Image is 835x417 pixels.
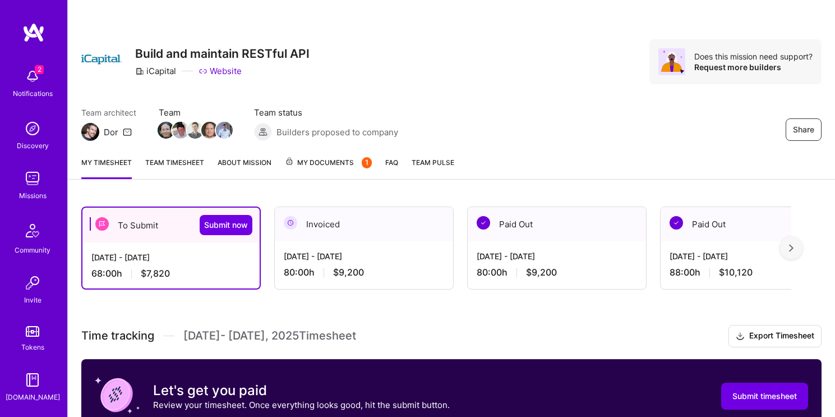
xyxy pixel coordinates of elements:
span: $9,200 [526,267,557,278]
div: Discovery [17,140,49,152]
div: 88:00 h [670,267,830,278]
div: Request more builders [694,62,813,72]
span: $9,200 [333,267,364,278]
div: 1 [362,157,372,168]
div: To Submit [82,208,260,242]
span: $7,820 [141,268,170,279]
div: [DATE] - [DATE] [91,251,251,263]
img: Invoiced [284,216,297,230]
a: Team Pulse [412,157,454,179]
button: Export Timesheet [728,325,822,347]
div: Invite [24,294,41,306]
button: Submit now [200,215,252,235]
div: Does this mission need support? [694,51,813,62]
img: Team Member Avatar [158,122,174,139]
div: Tokens [21,341,44,353]
img: guide book [21,369,44,391]
img: Company Logo [81,39,122,80]
img: Team Member Avatar [216,122,233,139]
i: icon Mail [123,127,132,136]
span: Time tracking [81,329,154,343]
button: Submit timesheet [721,383,808,410]
div: [DATE] - [DATE] [670,250,830,262]
div: [DATE] - [DATE] [284,250,444,262]
img: Team Architect [81,123,99,141]
span: Share [793,124,814,135]
span: Team status [254,107,398,118]
div: Invoiced [275,207,453,241]
span: Submit now [204,219,248,231]
i: icon CompanyGray [135,67,144,76]
span: Team Pulse [412,158,454,167]
img: Team Member Avatar [201,122,218,139]
img: right [789,244,794,252]
div: 80:00 h [284,267,444,278]
img: logo [22,22,45,43]
span: Team [159,107,232,118]
img: Paid Out [670,216,683,230]
img: discovery [21,117,44,140]
h3: Build and maintain RESTful API [135,47,310,61]
img: Community [19,217,46,244]
a: My Documents1 [285,157,372,179]
div: Missions [19,190,47,201]
img: Invite [21,272,44,294]
div: Notifications [13,88,53,99]
div: 80:00 h [477,267,637,278]
a: Team Member Avatar [159,121,173,140]
p: Review your timesheet. Once everything looks good, hit the submit button. [153,399,450,411]
div: [DATE] - [DATE] [477,250,637,262]
a: My timesheet [81,157,132,179]
span: $10,120 [719,267,753,278]
a: Team timesheet [145,157,204,179]
span: Team architect [81,107,136,118]
a: Team Member Avatar [217,121,232,140]
img: Paid Out [477,216,490,230]
i: icon Download [736,331,745,342]
div: [DOMAIN_NAME] [6,391,60,403]
div: 68:00 h [91,268,251,279]
span: [DATE] - [DATE] , 2025 Timesheet [183,329,356,343]
span: Submit timesheet [732,391,797,402]
div: Paid Out [468,207,646,241]
div: iCapital [135,65,176,77]
div: Community [15,244,50,256]
button: Share [786,118,822,141]
img: Avatar [658,48,685,75]
span: Builders proposed to company [276,126,398,138]
a: About Mission [218,157,271,179]
a: Website [199,65,242,77]
img: tokens [26,326,39,337]
a: FAQ [385,157,398,179]
img: Team Member Avatar [172,122,189,139]
h3: Let's get you paid [153,382,450,399]
img: Builders proposed to company [254,123,272,141]
img: teamwork [21,167,44,190]
img: Team Member Avatar [187,122,204,139]
a: Team Member Avatar [188,121,202,140]
img: To Submit [95,217,109,231]
a: Team Member Avatar [173,121,188,140]
a: Team Member Avatar [202,121,217,140]
div: Dor [104,126,118,138]
span: 2 [35,65,44,74]
span: My Documents [285,157,372,169]
img: bell [21,65,44,88]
